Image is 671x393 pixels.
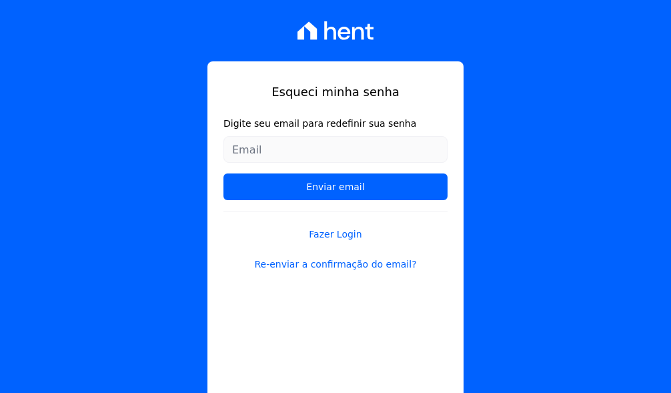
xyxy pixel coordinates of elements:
[223,83,448,101] h1: Esqueci minha senha
[223,258,448,272] a: Re-enviar a confirmação do email?
[223,173,448,200] input: Enviar email
[223,211,448,242] a: Fazer Login
[223,117,448,131] label: Digite seu email para redefinir sua senha
[223,136,448,163] input: Email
